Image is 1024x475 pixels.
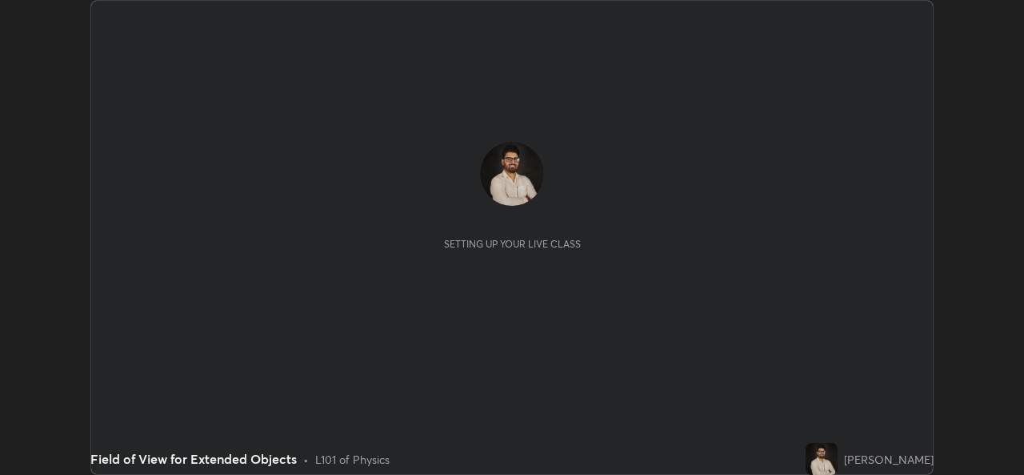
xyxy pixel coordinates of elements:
div: • [303,451,309,468]
div: L101 of Physics [315,451,390,468]
div: [PERSON_NAME] [844,451,934,468]
img: 0e46e2be205c4e8d9fb2a007bb4b7dd5.jpg [480,142,544,206]
img: 0e46e2be205c4e8d9fb2a007bb4b7dd5.jpg [806,443,838,475]
div: Setting up your live class [444,238,581,250]
div: Field of View for Extended Objects [90,449,297,469]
